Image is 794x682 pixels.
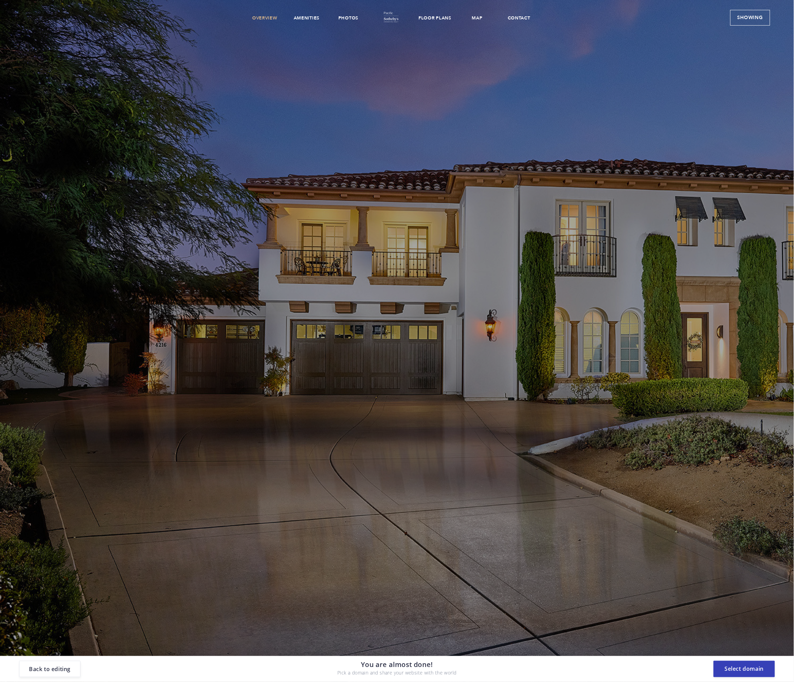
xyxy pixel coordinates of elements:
a: Showing [730,10,770,26]
p: You are almost done! [337,661,456,669]
a: Amenities [294,15,319,21]
a: Overview [252,15,277,21]
img: Logo [383,9,399,25]
a: Map [472,15,483,21]
p: Pick a domain and share your website with the world [337,669,456,677]
a: Photos [338,15,358,21]
button: Back to editing [19,661,80,677]
a: Contact [508,15,530,21]
a: Floor plans [418,15,451,21]
button: Select domain [714,661,775,677]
